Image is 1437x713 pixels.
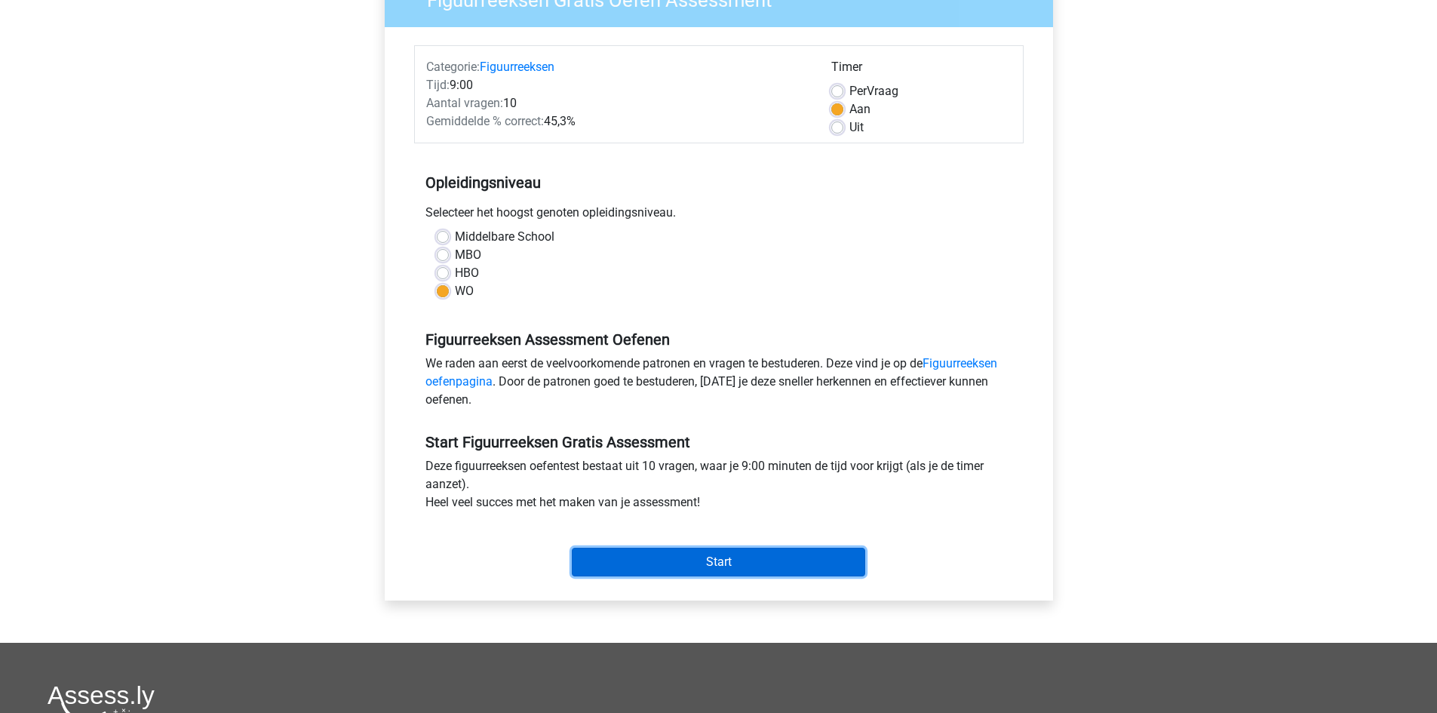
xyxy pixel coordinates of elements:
input: Start [572,548,865,576]
span: Per [849,84,867,98]
label: HBO [455,264,479,282]
div: Timer [831,58,1012,82]
div: 45,3% [415,112,820,131]
span: Categorie: [426,60,480,74]
a: Figuurreeksen [480,60,554,74]
label: MBO [455,246,481,264]
label: Aan [849,100,870,118]
h5: Start Figuurreeksen Gratis Assessment [425,433,1012,451]
h5: Opleidingsniveau [425,167,1012,198]
h5: Figuurreeksen Assessment Oefenen [425,330,1012,349]
span: Gemiddelde % correct: [426,114,544,128]
label: WO [455,282,474,300]
span: Tijd: [426,78,450,92]
label: Middelbare School [455,228,554,246]
label: Uit [849,118,864,137]
div: 9:00 [415,76,820,94]
div: Deze figuurreeksen oefentest bestaat uit 10 vragen, waar je 9:00 minuten de tijd voor krijgt (als... [414,457,1024,518]
div: 10 [415,94,820,112]
span: Aantal vragen: [426,96,503,110]
label: Vraag [849,82,898,100]
div: Selecteer het hoogst genoten opleidingsniveau. [414,204,1024,228]
div: We raden aan eerst de veelvoorkomende patronen en vragen te bestuderen. Deze vind je op de . Door... [414,355,1024,415]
